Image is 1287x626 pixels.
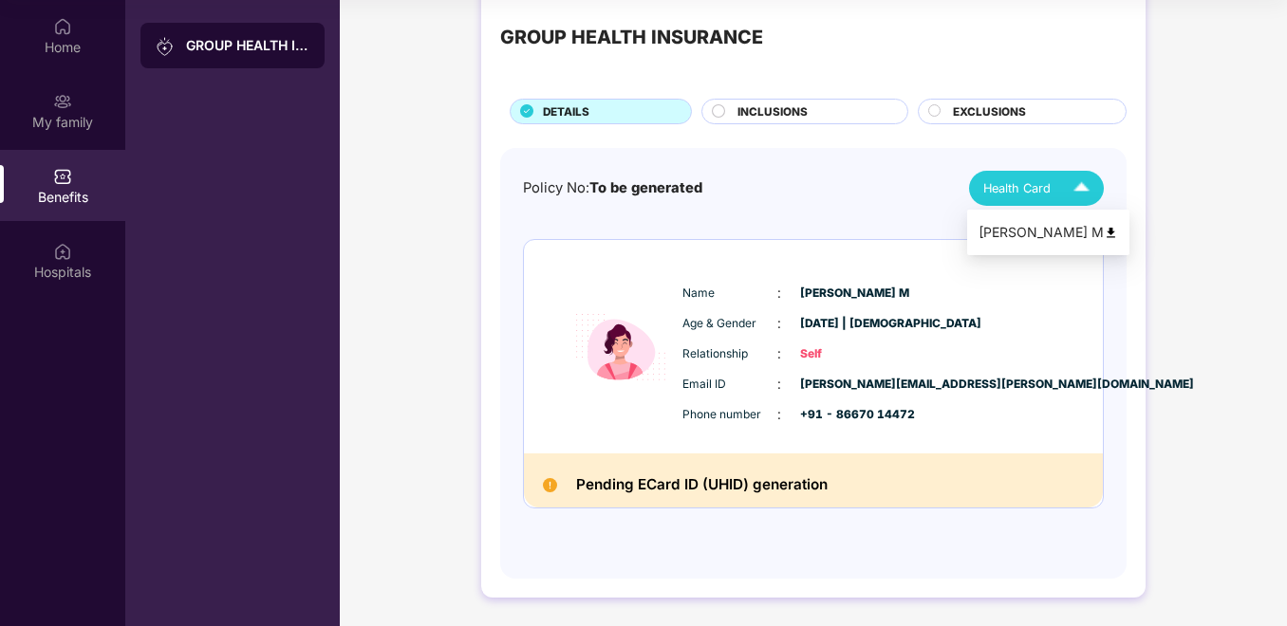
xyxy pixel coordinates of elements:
[682,345,777,363] span: Relationship
[500,23,763,52] div: GROUP HEALTH INSURANCE
[589,179,702,196] span: To be generated
[953,103,1026,120] span: EXCLUSIONS
[682,315,777,333] span: Age & Gender
[186,36,309,55] div: GROUP HEALTH INSURANCE
[800,315,895,333] span: [DATE] | [DEMOGRAPHIC_DATA]
[564,267,678,428] img: icon
[800,376,895,394] span: [PERSON_NAME][EMAIL_ADDRESS][PERSON_NAME][DOMAIN_NAME]
[53,91,72,110] img: svg+xml;base64,PHN2ZyB3aWR0aD0iMjAiIGhlaWdodD0iMjAiIHZpZXdCb3g9IjAgMCAyMCAyMCIgZmlsbD0ibm9uZSIgeG...
[576,472,828,497] h2: Pending ECard ID (UHID) generation
[969,171,1104,206] button: Health Card
[777,404,781,425] span: :
[983,179,1051,198] span: Health Card
[979,222,1118,243] div: [PERSON_NAME] M
[800,406,895,424] span: +91 - 86670 14472
[543,478,557,492] img: Pending
[1104,226,1118,240] img: svg+xml;base64,PHN2ZyB4bWxucz0iaHR0cDovL3d3dy53My5vcmcvMjAwMC9zdmciIHdpZHRoPSI0OCIgaGVpZ2h0PSI0OC...
[800,345,895,363] span: Self
[682,406,777,424] span: Phone number
[737,103,808,120] span: INCLUSIONS
[543,103,589,120] span: DETAILS
[523,177,702,199] div: Policy No:
[53,166,72,185] img: svg+xml;base64,PHN2ZyBpZD0iQmVuZWZpdHMiIHhtbG5zPSJodHRwOi8vd3d3LnczLm9yZy8yMDAwL3N2ZyIgd2lkdGg9Ij...
[777,343,781,364] span: :
[1065,172,1098,205] img: Icuh8uwCUCF+XjCZyLQsAKiDCM9HiE6CMYmKQaPGkZKaA32CAAACiQcFBJY0IsAAAAASUVORK5CYII=
[156,37,175,56] img: svg+xml;base64,PHN2ZyB3aWR0aD0iMjAiIGhlaWdodD0iMjAiIHZpZXdCb3g9IjAgMCAyMCAyMCIgZmlsbD0ibm9uZSIgeG...
[682,376,777,394] span: Email ID
[777,374,781,395] span: :
[682,285,777,303] span: Name
[777,283,781,304] span: :
[53,16,72,35] img: svg+xml;base64,PHN2ZyBpZD0iSG9tZSIgeG1sbnM9Imh0dHA6Ly93d3cudzMub3JnLzIwMDAvc3ZnIiB3aWR0aD0iMjAiIG...
[800,285,895,303] span: [PERSON_NAME] M
[777,313,781,334] span: :
[53,241,72,260] img: svg+xml;base64,PHN2ZyBpZD0iSG9zcGl0YWxzIiB4bWxucz0iaHR0cDovL3d3dy53My5vcmcvMjAwMC9zdmciIHdpZHRoPS...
